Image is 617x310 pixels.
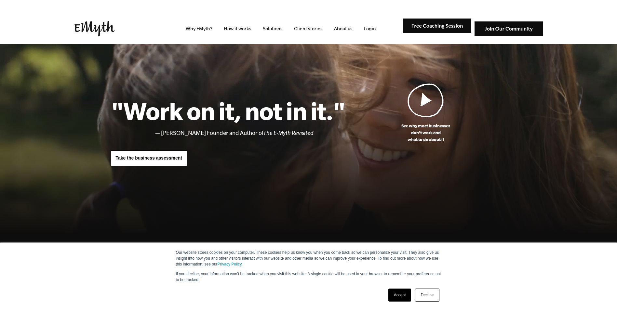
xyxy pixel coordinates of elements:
[218,262,242,266] a: Privacy Policy
[219,13,257,44] a: How it works
[161,128,345,138] li: [PERSON_NAME] Founder and Author of
[181,13,218,44] a: Why EMyth?
[289,13,328,44] a: Client stories
[74,21,115,36] img: EMyth
[329,13,358,44] a: About us
[408,83,444,117] img: Play Video
[116,155,182,161] span: Take the business assessment
[258,13,288,44] a: Solutions
[345,83,506,143] a: See why most businessesdon't work andwhat to do about it
[111,97,345,125] h1: "Work on it, not in it."
[176,250,441,267] p: Our website stores cookies on your computer. These cookies help us know you when you come back so...
[111,150,187,166] a: Take the business assessment
[403,19,471,33] img: Free Coaching Session
[415,289,439,302] a: Decline
[263,130,314,136] i: The E-Myth Revisited
[176,271,441,283] p: If you decline, your information won’t be tracked when you visit this website. A single cookie wi...
[359,13,381,44] a: Login
[388,289,411,302] a: Accept
[475,21,543,36] img: Join Our Community
[345,123,506,143] p: See why most businesses don't work and what to do about it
